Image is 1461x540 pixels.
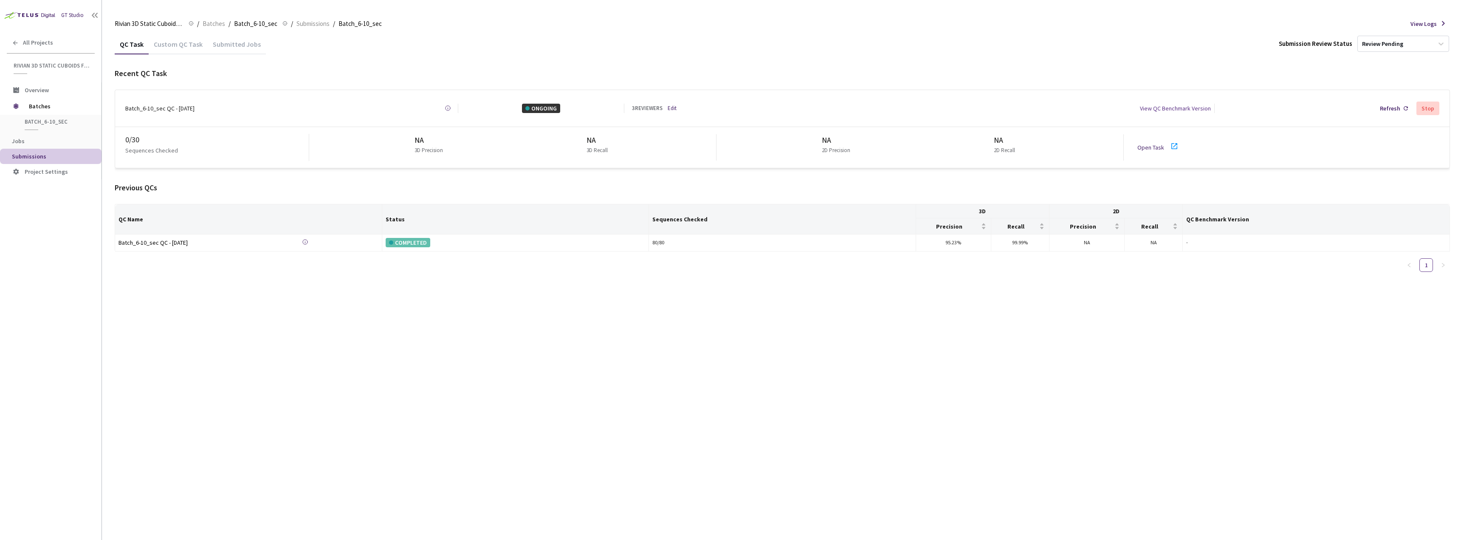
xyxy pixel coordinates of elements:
[1420,259,1433,271] a: 1
[208,40,266,54] div: Submitted Jobs
[649,204,916,234] th: Sequences Checked
[1137,144,1164,151] a: Open Task
[14,62,90,69] span: Rivian 3D Static Cuboids fixed[2024-25]
[632,104,663,113] div: 3 REVIEWERS
[125,104,195,113] div: Batch_6-10_sec QC - [DATE]
[1049,218,1125,234] th: Precision
[415,146,443,155] p: 3D Precision
[587,146,608,155] p: 3D Recall
[1183,204,1450,234] th: QC Benchmark Version
[1419,258,1433,272] li: 1
[1049,235,1125,252] td: NA
[338,19,382,29] span: Batch_6-10_sec
[652,239,912,247] div: 80 / 80
[12,137,25,145] span: Jobs
[29,98,87,115] span: Batches
[386,238,430,247] div: COMPLETED
[1407,263,1412,268] span: left
[125,146,178,155] p: Sequences Checked
[125,134,309,146] div: 0 / 30
[295,19,331,28] a: Submissions
[822,146,850,155] p: 2D Precision
[822,134,854,146] div: NA
[25,86,49,94] span: Overview
[1380,104,1400,113] div: Refresh
[1186,239,1446,247] div: -
[1053,223,1113,230] span: Precision
[201,19,227,28] a: Batches
[296,19,330,29] span: Submissions
[994,134,1018,146] div: NA
[118,238,237,248] a: Batch_6-10_sec QC - [DATE]
[415,134,446,146] div: NA
[916,235,991,252] td: 95.23%
[1402,258,1416,272] button: left
[115,204,382,234] th: QC Name
[1279,39,1352,49] div: Submission Review Status
[118,238,237,247] div: Batch_6-10_sec QC - [DATE]
[995,223,1038,230] span: Recall
[1410,19,1437,28] span: View Logs
[203,19,225,29] span: Batches
[23,39,53,46] span: All Projects
[668,104,677,113] a: Edit
[1441,263,1446,268] span: right
[1436,258,1450,272] button: right
[1125,218,1183,234] th: Recall
[522,104,560,113] div: ONGOING
[291,19,293,29] li: /
[115,182,1450,194] div: Previous QCs
[228,19,231,29] li: /
[916,204,1049,218] th: 3D
[916,218,991,234] th: Precision
[234,19,277,29] span: Batch_6-10_sec
[382,204,649,234] th: Status
[1140,104,1211,113] div: View QC Benchmark Version
[115,19,183,29] span: Rivian 3D Static Cuboids fixed[2024-25]
[1422,105,1434,112] div: Stop
[197,19,199,29] li: /
[1128,223,1171,230] span: Recall
[149,40,208,54] div: Custom QC Task
[115,68,1450,79] div: Recent QC Task
[991,235,1049,252] td: 99.99%
[1049,204,1183,218] th: 2D
[115,40,149,54] div: QC Task
[25,168,68,175] span: Project Settings
[12,153,46,160] span: Submissions
[1436,258,1450,272] li: Next Page
[1362,40,1403,48] div: Review Pending
[1402,258,1416,272] li: Previous Page
[919,223,979,230] span: Precision
[1125,235,1183,252] td: NA
[25,118,87,125] span: Batch_6-10_sec
[333,19,335,29] li: /
[587,134,611,146] div: NA
[61,11,84,20] div: GT Studio
[994,146,1015,155] p: 2D Recall
[991,218,1049,234] th: Recall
